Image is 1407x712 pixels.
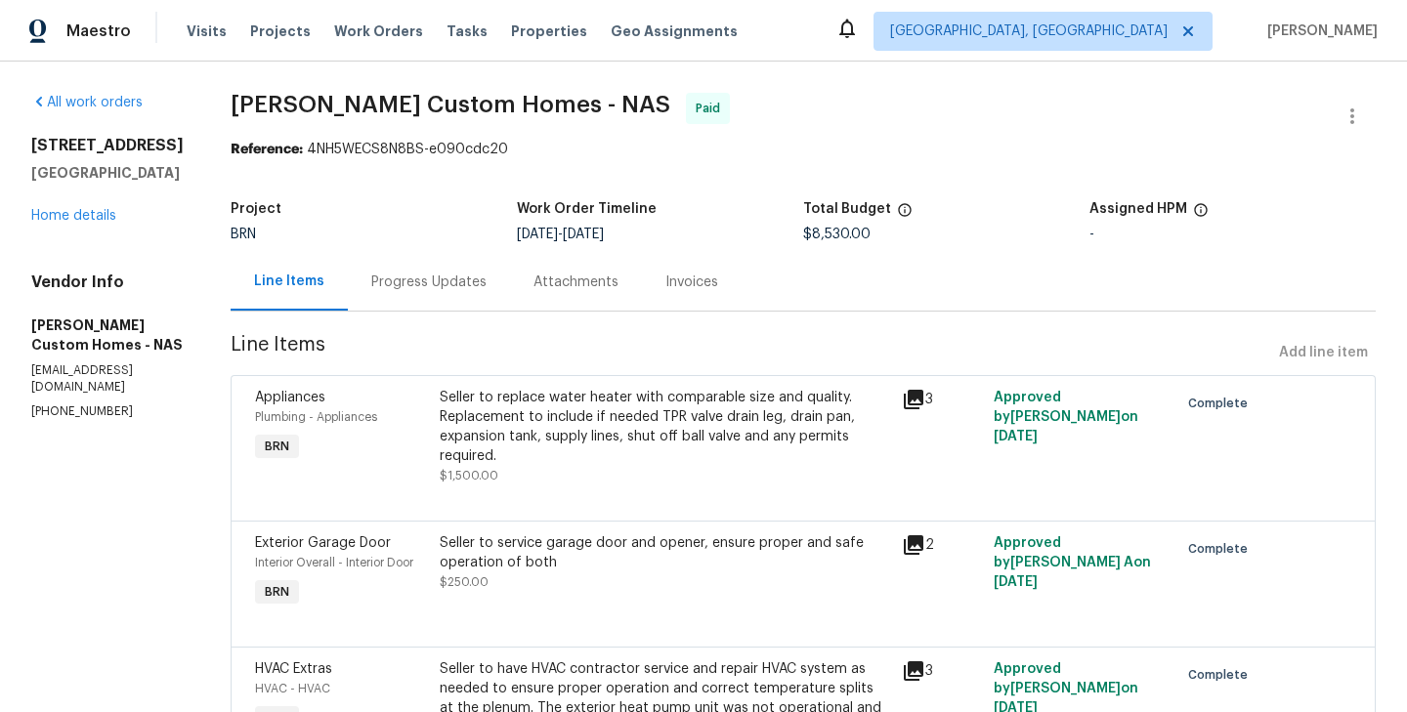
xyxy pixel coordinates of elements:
a: Home details [31,209,116,223]
span: [GEOGRAPHIC_DATA], [GEOGRAPHIC_DATA] [890,21,1168,41]
h5: [GEOGRAPHIC_DATA] [31,163,184,183]
span: Appliances [255,391,325,404]
span: Geo Assignments [611,21,738,41]
div: Line Items [254,272,324,291]
span: - [517,228,604,241]
span: Visits [187,21,227,41]
span: Line Items [231,335,1271,371]
h5: Assigned HPM [1089,202,1187,216]
span: Complete [1188,394,1256,413]
div: 3 [902,388,982,411]
span: Approved by [PERSON_NAME] on [994,391,1138,443]
span: The hpm assigned to this work order. [1193,202,1209,228]
span: HVAC Extras [255,662,332,676]
span: Paid [696,99,728,118]
p: [PHONE_NUMBER] [31,403,184,420]
span: Projects [250,21,311,41]
h5: Project [231,202,281,216]
span: Complete [1188,539,1256,559]
span: Approved by [PERSON_NAME] A on [994,536,1151,589]
h5: [PERSON_NAME] Custom Homes - NAS [31,315,184,355]
div: - [1089,228,1376,241]
span: Complete [1188,665,1256,685]
span: [PERSON_NAME] [1259,21,1378,41]
span: Interior Overall - Interior Door [255,557,413,568]
span: $250.00 [440,576,489,588]
div: Invoices [665,272,718,292]
span: $8,530.00 [803,228,871,241]
div: Progress Updates [371,272,487,292]
h2: [STREET_ADDRESS] [31,136,184,155]
span: BRN [231,228,256,241]
h5: Work Order Timeline [517,202,657,216]
p: [EMAIL_ADDRESS][DOMAIN_NAME] [31,362,184,396]
span: [DATE] [563,228,604,241]
h5: Total Budget [803,202,891,216]
div: Attachments [533,272,618,292]
span: Maestro [66,21,131,41]
span: Exterior Garage Door [255,536,391,550]
span: $1,500.00 [440,470,498,482]
span: Plumbing - Appliances [255,411,377,423]
span: BRN [257,582,297,602]
div: 2 [902,533,982,557]
span: Properties [511,21,587,41]
div: Seller to replace water heater with comparable size and quality. Replacement to include if needed... [440,388,890,466]
span: [DATE] [994,430,1038,443]
a: All work orders [31,96,143,109]
span: Work Orders [334,21,423,41]
span: The total cost of line items that have been proposed by Opendoor. This sum includes line items th... [897,202,913,228]
span: [PERSON_NAME] Custom Homes - NAS [231,93,670,116]
span: BRN [257,437,297,456]
b: Reference: [231,143,303,156]
span: [DATE] [517,228,558,241]
div: Seller to service garage door and opener, ensure proper and safe operation of both [440,533,890,572]
div: 4NH5WECS8N8BS-e090cdc20 [231,140,1376,159]
div: 3 [902,659,982,683]
h4: Vendor Info [31,272,184,292]
span: Tasks [447,24,488,38]
span: HVAC - HVAC [255,683,330,694]
span: [DATE] [994,575,1038,589]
